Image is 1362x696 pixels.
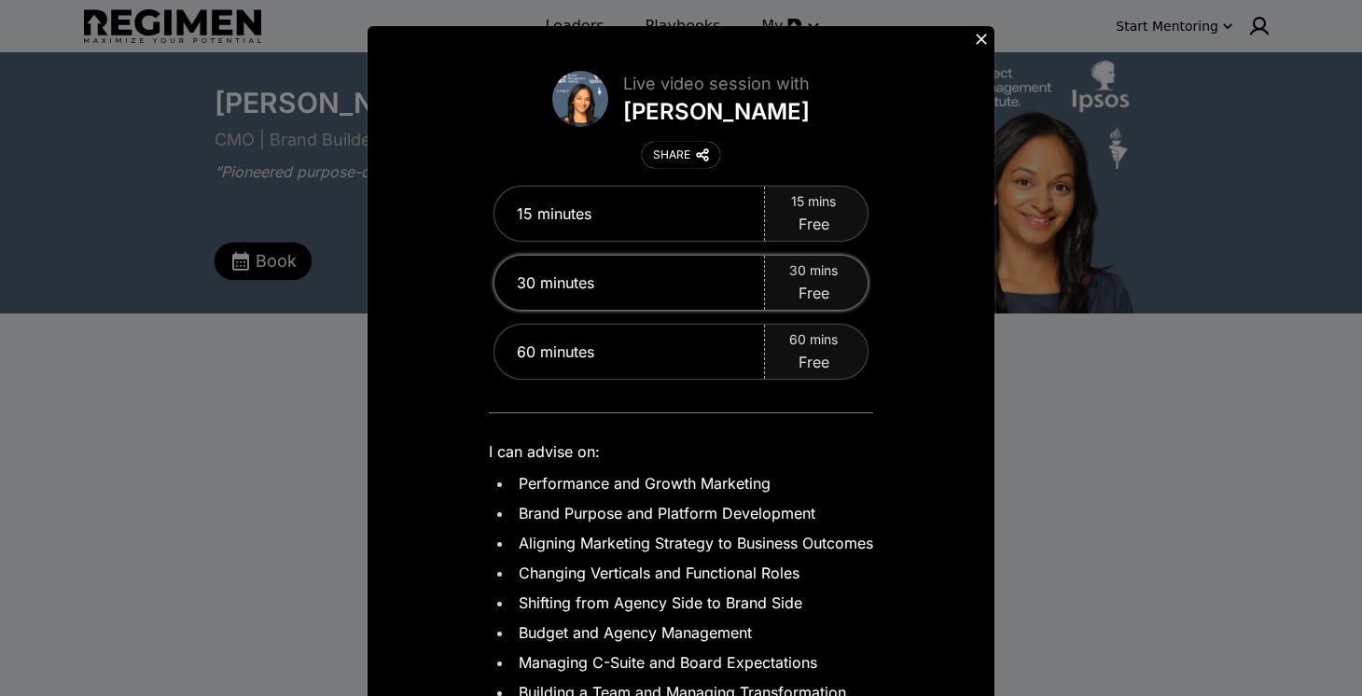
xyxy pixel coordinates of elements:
[494,256,765,310] div: 30 minutes
[653,147,690,162] div: SHARE
[494,325,868,379] button: 60 minutes60 minsFree
[791,192,836,211] span: 15 mins
[552,71,608,127] img: avatar of Menaka Gopinath
[494,187,868,241] button: 15 minutes15 minsFree
[513,562,873,584] li: Changing Verticals and Functional Roles
[513,532,873,554] li: Aligning Marketing Strategy to Business Outcomes
[799,351,829,373] span: Free
[494,256,868,310] button: 30 minutes30 minsFree
[799,213,829,235] span: Free
[513,472,873,494] li: Performance and Growth Marketing
[642,142,720,168] button: SHARE
[513,651,873,674] li: Managing C-Suite and Board Expectations
[513,592,873,614] li: Shifting from Agency Side to Brand Side
[489,438,873,465] p: I can advise on:
[494,187,765,241] div: 15 minutes
[513,502,873,524] li: Brand Purpose and Platform Development
[789,330,838,349] span: 60 mins
[623,71,810,97] div: Live video session with
[623,97,810,127] div: [PERSON_NAME]
[513,621,873,644] li: Budget and Agency Management
[494,325,765,379] div: 60 minutes
[789,261,838,280] span: 30 mins
[799,282,829,304] span: Free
